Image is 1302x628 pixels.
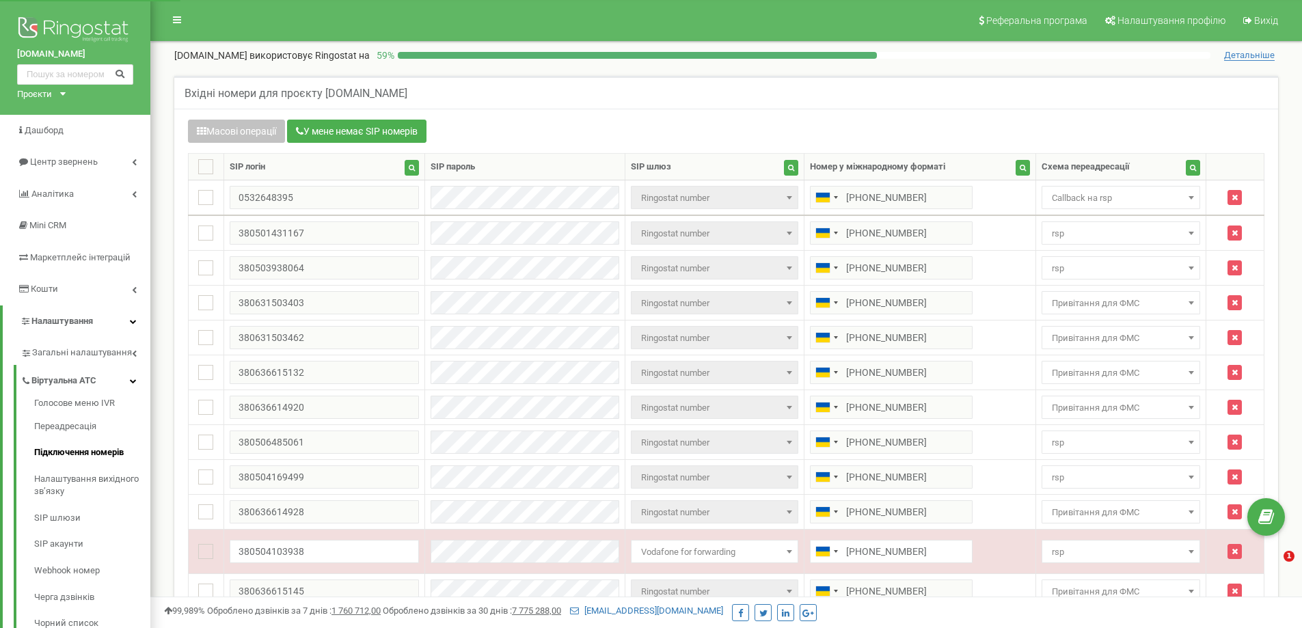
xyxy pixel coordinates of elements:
span: Ringostat number [636,582,794,601]
span: Ringostat number [636,294,794,313]
input: 050 123 4567 [810,186,973,209]
span: Ringostat number [631,396,798,419]
button: Масові операції [188,120,285,143]
div: Telephone country code [811,187,842,208]
div: Telephone country code [811,292,842,314]
iframe: Intercom live chat [1256,551,1288,584]
a: [EMAIL_ADDRESS][DOMAIN_NAME] [570,605,723,616]
p: 59 % [370,49,398,62]
span: Ringostat number [631,500,798,523]
span: Ringostat number [636,224,794,243]
span: Ringostat number [636,398,794,418]
div: Telephone country code [811,327,842,349]
span: Vodafone for forwarding [636,543,794,562]
input: 050 123 4567 [810,579,973,603]
div: Telephone country code [811,580,842,602]
span: Ringostat number [636,468,794,487]
span: rsp [1046,543,1195,562]
span: Привітання для ФМС [1046,364,1195,383]
a: Налаштування [3,305,150,338]
span: Привітання для ФМС [1042,361,1200,384]
a: [DOMAIN_NAME] [17,48,133,61]
span: Ringostat number [636,329,794,348]
span: Привітання для ФМС [1042,500,1200,523]
span: Віртуальна АТС [31,374,96,387]
input: Пошук за номером [17,64,133,85]
span: Аналiтика [31,189,74,199]
span: rsp [1042,465,1200,489]
span: rsp [1042,431,1200,454]
span: Ringostat number [631,326,798,349]
span: Налаштування профілю [1117,15,1225,26]
span: Ringostat number [636,189,794,208]
span: Кошти [31,284,58,294]
div: Telephone country code [811,431,842,453]
span: Вихід [1254,15,1278,26]
a: Віртуальна АТС [21,365,150,393]
div: Telephone country code [811,396,842,418]
input: 050 123 4567 [810,396,973,419]
span: Центр звернень [30,156,98,167]
th: SIP пароль [424,154,625,180]
p: [DOMAIN_NAME] [174,49,370,62]
span: rsp [1042,540,1200,563]
input: 050 123 4567 [810,500,973,523]
span: Ringostat number [631,256,798,279]
span: Оброблено дзвінків за 7 днів : [207,605,381,616]
span: Привітання для ФМС [1042,396,1200,419]
u: 7 775 288,00 [512,605,561,616]
span: Callback на rsp [1042,186,1200,209]
span: 99,989% [164,605,205,616]
span: використовує Ringostat на [249,50,370,61]
a: Переадресація [34,413,150,440]
span: Налаштування [31,316,93,326]
span: rsp [1046,433,1195,452]
span: Ringostat number [631,221,798,245]
span: Привітання для ФМС [1042,579,1200,603]
span: Ringostat number [636,259,794,278]
span: Ringostat number [636,503,794,522]
div: Telephone country code [811,257,842,279]
input: 050 123 4567 [810,221,973,245]
span: Привітання для ФМС [1042,326,1200,349]
span: Привітання для ФМС [1042,291,1200,314]
input: 050 123 4567 [810,291,973,314]
a: Загальні налаштування [21,337,150,365]
h5: Вхідні номери для проєкту [DOMAIN_NAME] [185,87,407,100]
div: Telephone country code [811,361,842,383]
input: 050 123 4567 [810,361,973,384]
input: 050 123 4567 [810,326,973,349]
span: Ringostat number [631,465,798,489]
div: Telephone country code [811,541,842,562]
span: Ringostat number [636,364,794,383]
span: Привітання для ФМС [1046,329,1195,348]
span: Ringostat number [631,361,798,384]
input: 050 123 4567 [810,256,973,279]
input: 050 123 4567 [810,431,973,454]
span: Оброблено дзвінків за 30 днів : [383,605,561,616]
a: SIP шлюзи [34,505,150,532]
div: Telephone country code [811,222,842,244]
div: SIP шлюз [631,161,671,174]
span: rsp [1046,468,1195,487]
u: 1 760 712,00 [331,605,381,616]
span: Ringostat number [631,579,798,603]
div: SIP логін [230,161,265,174]
a: Налаштування вихідного зв’язку [34,466,150,505]
input: 050 123 4567 [810,465,973,489]
span: Привітання для ФМС [1046,503,1195,522]
span: Ringostat number [631,431,798,454]
div: Telephone country code [811,466,842,488]
a: Черга дзвінків [34,584,150,611]
span: rsp [1046,259,1195,278]
span: Callback на rsp [1046,189,1195,208]
span: Mini CRM [29,220,66,230]
button: У мене немає SIP номерів [287,120,426,143]
img: Ringostat logo [17,14,133,48]
a: Webhook номер [34,558,150,584]
span: rsp [1046,224,1195,243]
span: Привітання для ФМС [1046,294,1195,313]
span: Реферальна програма [986,15,1087,26]
span: Загальні налаштування [32,346,132,359]
span: Маркетплейс інтеграцій [30,252,131,262]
